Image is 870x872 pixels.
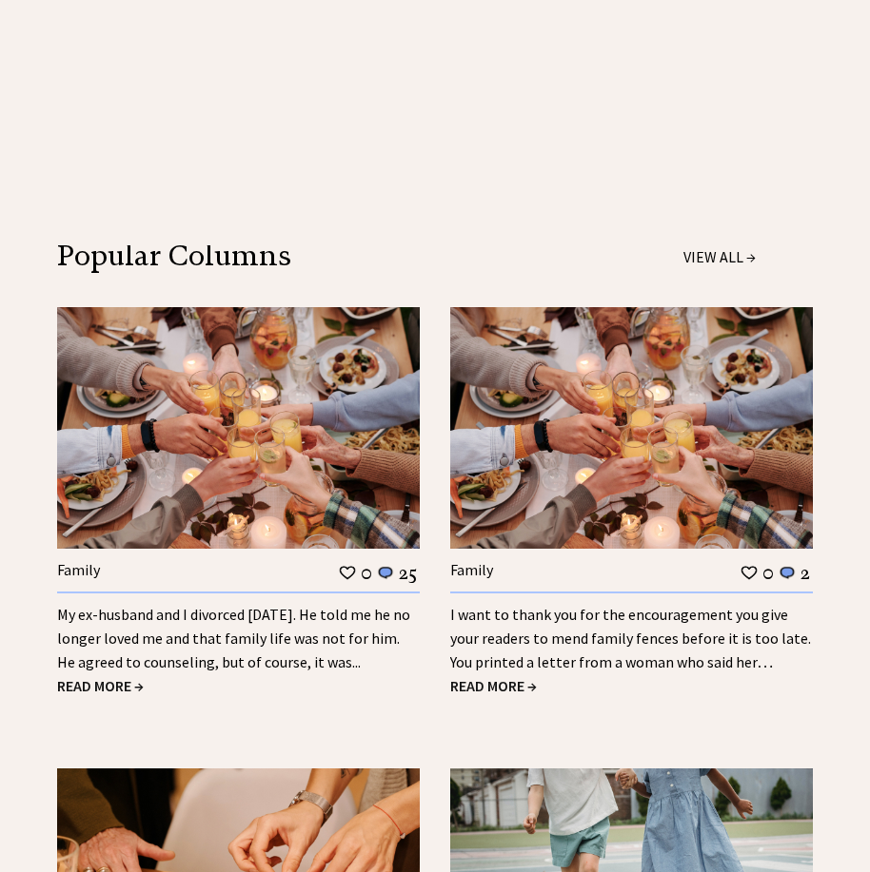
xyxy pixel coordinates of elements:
a: Family [57,560,100,579]
a: Family [450,560,493,579]
a: I want to thank you for the encouragement you give your readers to mend family fences before it i... [450,605,811,695]
a: READ MORE → [450,676,537,695]
img: family.jpg [450,307,813,549]
td: 0 [360,560,373,585]
img: heart_outline%201.png [740,564,759,582]
img: heart_outline%201.png [338,564,357,582]
img: family.jpg [57,307,420,549]
a: My ex-husband and I divorced [DATE]. He told me he no longer loved me and that family life was no... [57,605,410,671]
td: 2 [800,560,811,585]
td: 0 [761,560,775,585]
img: message_round%201.png [376,565,395,582]
img: message_round%201.png [778,565,797,582]
td: 25 [398,560,418,585]
a: READ MORE → [57,676,144,695]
